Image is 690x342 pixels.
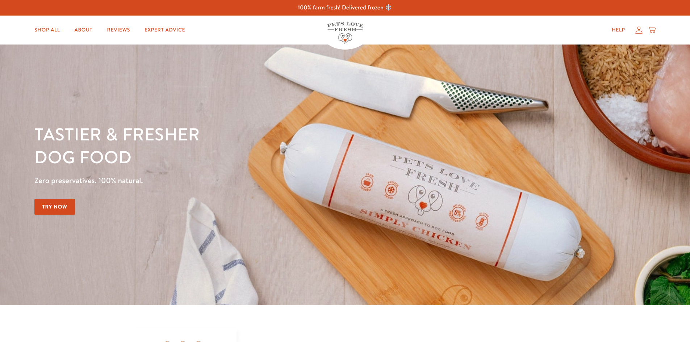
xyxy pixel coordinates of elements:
a: Try Now [34,199,75,215]
h1: Tastier & fresher dog food [34,123,448,169]
a: Shop All [29,23,66,37]
a: Expert Advice [139,23,191,37]
a: Help [606,23,631,37]
a: Reviews [101,23,136,37]
img: Pets Love Fresh [327,22,363,44]
a: About [68,23,98,37]
p: Zero preservatives. 100% natural. [34,174,448,187]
